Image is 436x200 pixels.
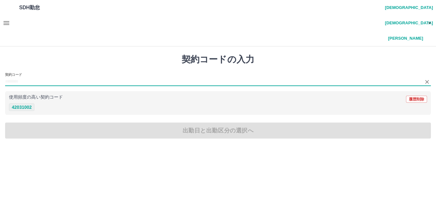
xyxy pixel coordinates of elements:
[9,95,63,100] p: 使用頻度の高い契約コード
[423,77,432,86] button: Clear
[5,72,22,77] h2: 契約コード
[9,103,34,111] button: 42031002
[5,54,431,65] h1: 契約コードの入力
[406,96,427,103] button: 履歴削除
